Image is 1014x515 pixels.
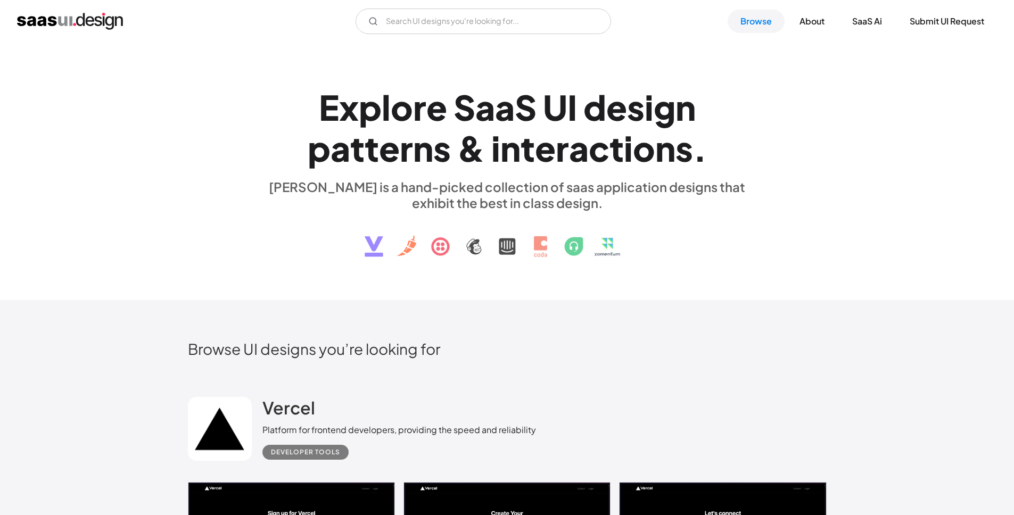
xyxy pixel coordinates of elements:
[569,128,589,169] div: a
[475,87,495,128] div: a
[645,87,654,128] div: i
[17,13,123,30] a: home
[543,87,567,128] div: U
[556,128,569,169] div: r
[400,128,413,169] div: r
[262,397,315,418] h2: Vercel
[262,397,315,423] a: Vercel
[413,87,426,128] div: r
[627,87,645,128] div: s
[495,87,515,128] div: a
[655,128,675,169] div: n
[331,128,350,169] div: a
[356,9,611,34] form: Email Form
[356,9,611,34] input: Search UI designs you're looking for...
[188,339,827,358] h2: Browse UI designs you’re looking for
[897,10,997,33] a: Submit UI Request
[319,87,339,128] div: E
[535,128,556,169] div: e
[693,128,707,169] div: .
[391,87,413,128] div: o
[262,423,536,436] div: Platform for frontend developers, providing the speed and reliability
[346,211,669,266] img: text, icon, saas logo
[787,10,837,33] a: About
[675,128,693,169] div: s
[262,87,752,169] h1: Explore SaaS UI design patterns & interactions.
[500,128,521,169] div: n
[583,87,606,128] div: d
[365,128,379,169] div: t
[675,87,696,128] div: n
[728,10,785,33] a: Browse
[350,128,365,169] div: t
[262,179,752,211] div: [PERSON_NAME] is a hand-picked collection of saas application designs that exhibit the best in cl...
[589,128,609,169] div: c
[271,446,340,459] div: Developer tools
[633,128,655,169] div: o
[379,128,400,169] div: e
[426,87,447,128] div: e
[521,128,535,169] div: t
[457,128,485,169] div: &
[433,128,451,169] div: s
[339,87,359,128] div: x
[567,87,577,128] div: I
[624,128,633,169] div: i
[654,87,675,128] div: g
[359,87,382,128] div: p
[839,10,895,33] a: SaaS Ai
[491,128,500,169] div: i
[454,87,475,128] div: S
[606,87,627,128] div: e
[382,87,391,128] div: l
[308,128,331,169] div: p
[515,87,537,128] div: S
[609,128,624,169] div: t
[413,128,433,169] div: n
